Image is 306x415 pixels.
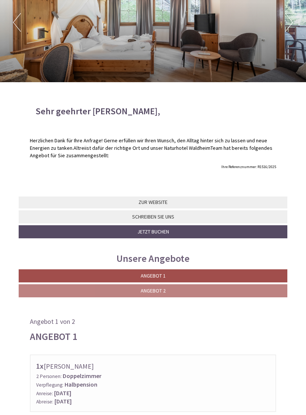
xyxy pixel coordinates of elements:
[30,137,267,151] span: Herzlichen Dank für Ihre Anfrage! Gerne erfüllen wir Ihren Wunsch, den Alltag hinter sich zu lass...
[285,13,293,32] button: Next
[205,197,246,210] button: Senden
[54,397,72,405] b: [DATE]
[36,382,63,388] small: Verpflegung:
[141,287,166,294] span: Angebot 2
[19,210,287,223] a: Schreiben Sie uns
[11,22,115,28] div: Naturhotel Waldheim
[19,225,287,238] a: Jetzt buchen
[141,272,166,279] span: Angebot 1
[221,164,276,169] span: Ihre Referenznummer: R1516/2025
[36,399,53,405] small: Abreise:
[30,329,77,343] div: Angebot 1
[36,361,44,371] b: 1x
[54,389,71,397] b: [DATE]
[65,381,97,388] b: Halbpension
[35,106,160,116] h1: Sehr geehrter [PERSON_NAME],
[30,145,272,159] span: Team hat bereits folgendes Angebot für Sie zusammengestellt:
[36,373,62,380] small: 2 Personen:
[6,20,119,43] div: Guten Tag, wie können wir Ihnen helfen?
[63,372,102,380] b: Doppelzimmer
[36,361,270,372] div: [PERSON_NAME]
[19,251,287,265] div: Unsere Angebote
[109,6,136,18] div: [DATE]
[85,145,164,151] span: ist dafür der richtige Ort und unser
[19,196,287,208] a: Zur Website
[30,317,75,326] span: Angebot 1 von 2
[36,390,53,397] small: Anreise:
[13,13,21,32] button: Previous
[30,137,276,160] p: Altrei Naturhotel Waldheim
[11,36,115,41] small: 21:11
